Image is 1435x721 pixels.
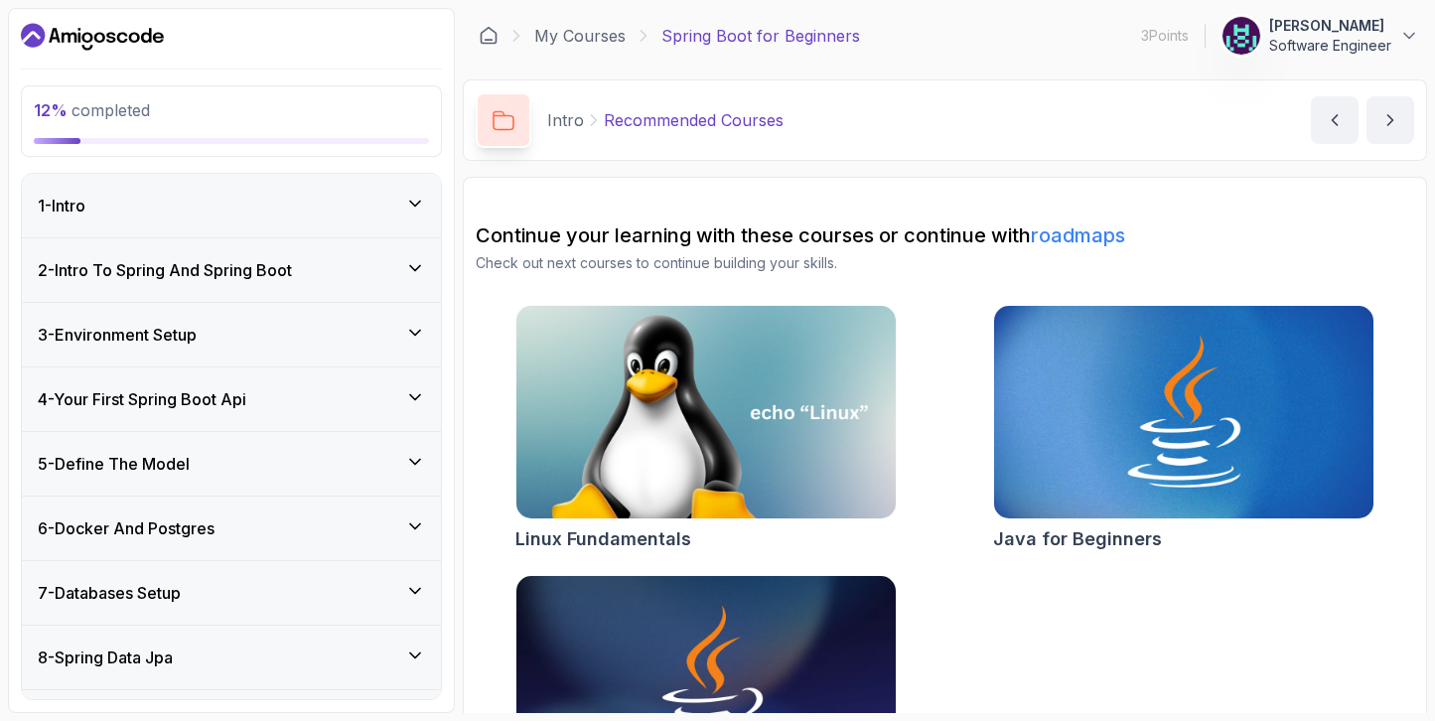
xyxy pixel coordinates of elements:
[34,100,150,120] span: completed
[38,194,85,217] h3: 1 - Intro
[1031,223,1125,247] a: roadmaps
[34,100,68,120] span: 12 %
[1311,96,1359,144] button: previous content
[479,26,499,46] a: Dashboard
[515,525,691,553] h2: Linux Fundamentals
[604,108,784,132] p: Recommended Courses
[1366,96,1414,144] button: next content
[21,21,164,53] a: Dashboard
[22,174,441,237] button: 1-Intro
[1269,36,1391,56] p: Software Engineer
[38,323,197,347] h3: 3 - Environment Setup
[661,24,860,48] p: Spring Boot for Beginners
[38,258,292,282] h3: 2 - Intro To Spring And Spring Boot
[534,24,626,48] a: My Courses
[22,561,441,625] button: 7-Databases Setup
[38,646,173,669] h3: 8 - Spring Data Jpa
[476,221,1414,249] h2: Continue your learning with these courses or continue with
[38,452,190,476] h3: 5 - Define The Model
[1222,17,1260,55] img: user profile image
[993,305,1374,553] a: Java for Beginners cardJava for Beginners
[38,516,215,540] h3: 6 - Docker And Postgres
[994,306,1373,518] img: Java for Beginners card
[993,525,1162,553] h2: Java for Beginners
[1141,26,1189,46] p: 3 Points
[515,305,897,553] a: Linux Fundamentals cardLinux Fundamentals
[1221,16,1419,56] button: user profile image[PERSON_NAME]Software Engineer
[547,108,584,132] p: Intro
[516,306,896,518] img: Linux Fundamentals card
[22,238,441,302] button: 2-Intro To Spring And Spring Boot
[1269,16,1391,36] p: [PERSON_NAME]
[38,387,246,411] h3: 4 - Your First Spring Boot Api
[476,253,1414,273] p: Check out next courses to continue building your skills.
[22,432,441,496] button: 5-Define The Model
[38,581,181,605] h3: 7 - Databases Setup
[22,367,441,431] button: 4-Your First Spring Boot Api
[22,626,441,689] button: 8-Spring Data Jpa
[22,303,441,366] button: 3-Environment Setup
[22,497,441,560] button: 6-Docker And Postgres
